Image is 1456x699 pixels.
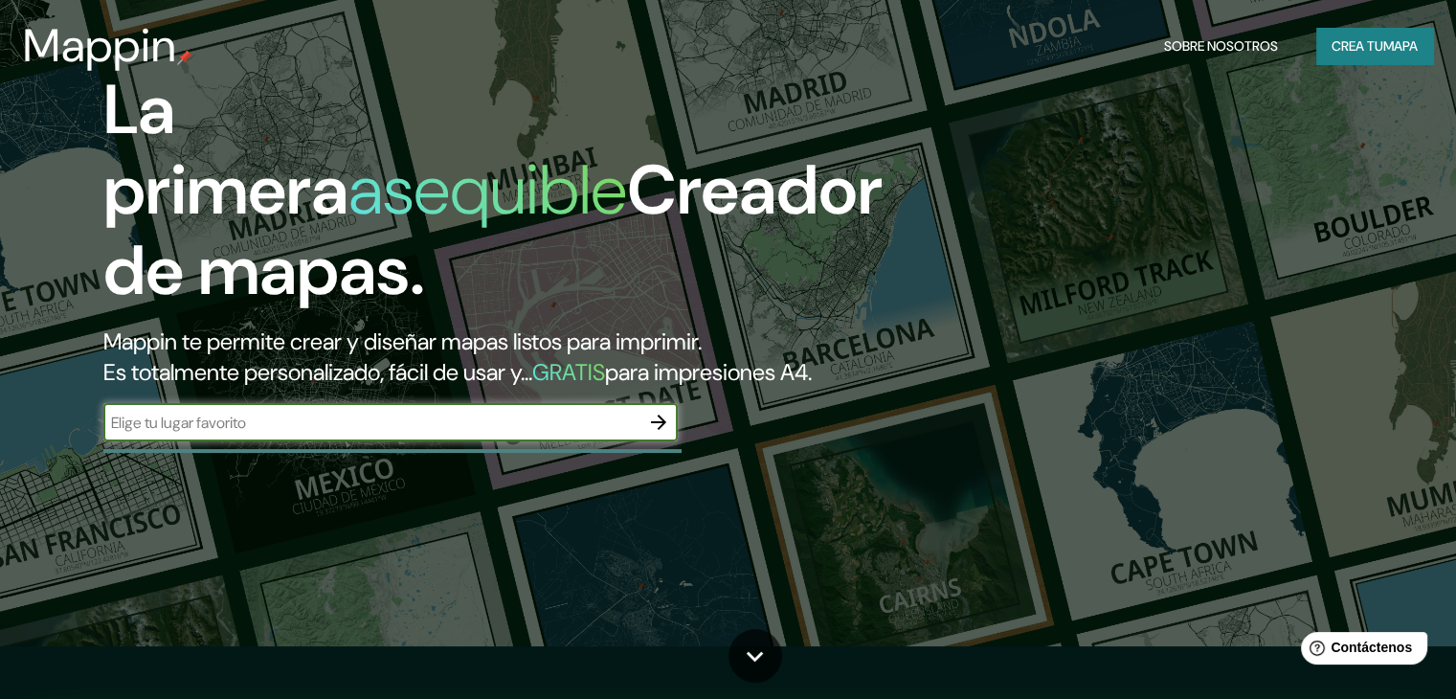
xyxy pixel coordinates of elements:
font: La primera [103,65,348,235]
button: Sobre nosotros [1156,28,1286,64]
font: para impresiones A4. [605,357,812,387]
font: Crea tu [1332,37,1383,55]
img: pin de mapeo [177,50,192,65]
font: Sobre nosotros [1164,37,1278,55]
button: Crea tumapa [1316,28,1433,64]
input: Elige tu lugar favorito [103,412,639,434]
font: mapa [1383,37,1418,55]
font: Mappin te permite crear y diseñar mapas listos para imprimir. [103,327,702,356]
iframe: Lanzador de widgets de ayuda [1286,624,1435,678]
font: GRATIS [532,357,605,387]
font: Es totalmente personalizado, fácil de usar y... [103,357,532,387]
font: asequible [348,146,627,235]
font: Mappin [23,15,177,76]
font: Creador de mapas. [103,146,883,315]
